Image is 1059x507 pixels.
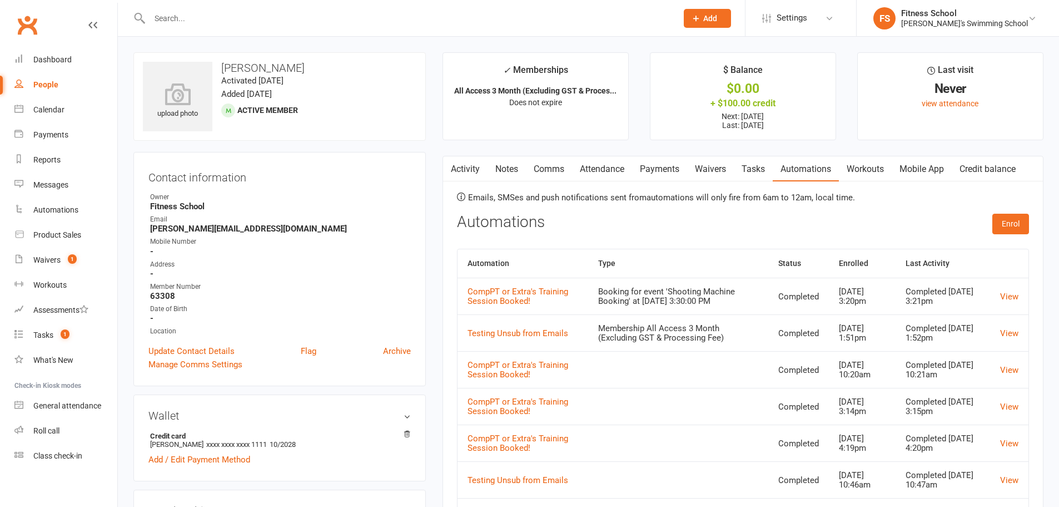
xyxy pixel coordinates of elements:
[526,156,572,182] a: Comms
[468,287,568,306] a: CompPT or Extra's Training Session Booked!
[572,156,632,182] a: Attendance
[150,201,411,211] strong: Fitness School
[150,192,411,203] div: Owner
[150,214,411,225] div: Email
[206,440,267,449] span: xxxx xxxx xxxx 1111
[906,434,980,452] div: Completed [DATE] 4:20pm
[687,156,734,182] a: Waivers
[150,313,411,323] strong: -
[143,62,416,74] h3: [PERSON_NAME]
[33,230,81,239] div: Product Sales
[952,156,1023,182] a: Credit balance
[598,324,758,342] div: Membership All Access 3 Month (Excluding GST & Processing Fee)
[14,248,117,273] a: Waivers 1
[14,147,117,173] a: Reports
[301,344,316,358] a: Flag
[778,366,819,375] div: Completed
[33,130,68,139] div: Payments
[148,410,411,422] h3: Wallet
[992,214,1029,234] button: Enrol
[14,323,117,348] a: Tasks 1
[148,344,235,358] a: Update Contact Details
[906,287,980,306] div: Completed [DATE] 3:21pm
[457,214,545,231] h3: Automations
[33,306,88,314] div: Assessments
[778,439,819,449] div: Completed
[1000,439,1018,449] a: View
[150,269,411,279] strong: -
[839,397,886,416] div: [DATE] 3:14pm
[906,471,980,489] div: Completed [DATE] 10:47am
[896,249,990,278] th: Last Activity
[14,198,117,223] a: Automations
[588,249,768,278] th: Type
[33,180,68,189] div: Messages
[632,156,687,182] a: Payments
[660,83,826,95] div: $0.00
[14,97,117,122] a: Calendar
[906,361,980,379] div: Completed [DATE] 10:21am
[150,291,411,301] strong: 63308
[503,63,568,83] div: Memberships
[660,97,826,109] div: + $100.00 credit
[150,282,411,292] div: Member Number
[237,106,298,115] span: Active member
[14,273,117,298] a: Workouts
[33,105,64,114] div: Calendar
[1000,402,1018,412] a: View
[270,440,296,449] span: 10/2028
[509,98,562,107] span: Does not expire
[150,326,411,337] div: Location
[61,329,69,339] span: 1
[901,18,1028,28] div: [PERSON_NAME]'s Swimming School
[488,156,526,182] a: Notes
[33,55,72,64] div: Dashboard
[906,324,980,342] div: Completed [DATE] 1:52pm
[868,83,1033,95] div: Never
[150,247,411,257] strong: -
[468,328,568,338] a: Testing Unsub from Emails
[14,173,117,198] a: Messages
[777,6,807,31] span: Settings
[14,393,117,419] a: General attendance kiosk mode
[454,86,616,95] strong: All Access 3 Month (Excluding GST & Proces...
[33,331,53,339] div: Tasks
[839,156,892,182] a: Workouts
[33,80,58,89] div: People
[927,63,973,83] div: Last visit
[150,237,411,247] div: Mobile Number
[1000,475,1018,485] a: View
[148,430,411,450] li: [PERSON_NAME]
[660,112,826,130] p: Next: [DATE] Last: [DATE]
[33,155,61,164] div: Reports
[468,360,568,380] a: CompPT or Extra's Training Session Booked!
[148,453,250,466] a: Add / Edit Payment Method
[33,280,67,289] div: Workouts
[892,156,952,182] a: Mobile App
[150,224,411,234] strong: [PERSON_NAME][EMAIL_ADDRESS][DOMAIN_NAME]
[14,72,117,97] a: People
[839,324,886,342] div: [DATE] 1:51pm
[143,83,212,120] div: upload photo
[148,358,242,371] a: Manage Comms Settings
[14,348,117,373] a: What's New
[150,259,411,270] div: Address
[468,475,568,485] a: Testing Unsub from Emails
[684,9,731,28] button: Add
[468,397,568,416] a: CompPT or Extra's Training Session Booked!
[33,401,101,410] div: General attendance
[839,287,886,306] div: [DATE] 3:20pm
[33,426,59,435] div: Roll call
[150,432,405,440] strong: Credit card
[221,89,272,99] time: Added [DATE]
[14,223,117,248] a: Product Sales
[458,249,588,278] th: Automation
[503,65,510,76] i: ✓
[14,47,117,72] a: Dashboard
[778,292,819,302] div: Completed
[778,329,819,338] div: Completed
[768,249,829,278] th: Status
[33,356,73,365] div: What's New
[13,11,41,39] a: Clubworx
[148,167,411,184] h3: Contact information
